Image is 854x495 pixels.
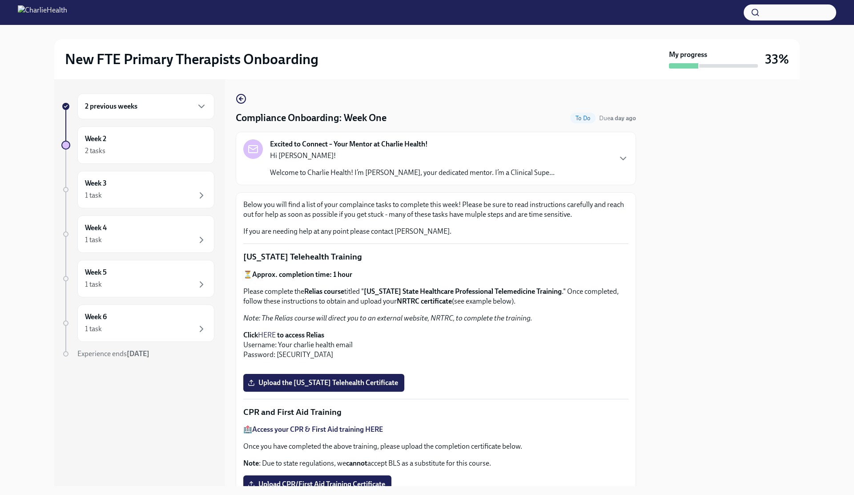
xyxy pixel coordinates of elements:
p: Welcome to Charlie Health! I’m [PERSON_NAME], your dedicated mentor. I’m a Clinical Supe... [270,168,555,178]
p: Hi [PERSON_NAME]! [270,151,555,161]
strong: Relias course [304,287,344,296]
h6: Week 4 [85,223,107,233]
h6: 2 previous weeks [85,101,137,111]
strong: Approx. completion time: 1 hour [252,270,352,279]
h6: Week 2 [85,134,106,144]
div: 1 task [85,235,102,245]
h2: New FTE Primary Therapists Onboarding [65,50,318,68]
p: Please complete the titled " ." Once completed, follow these instructions to obtain and upload yo... [243,287,628,306]
h6: Week 6 [85,312,107,322]
a: Week 22 tasks [61,126,214,164]
strong: to access Relias [277,331,324,339]
strong: [DATE] [127,349,149,358]
p: Once you have completed the above training, please upload the completion certificate below. [243,442,628,451]
a: HERE [258,331,276,339]
p: : Due to state regulations, we accept BLS as a substitute for this course. [243,458,628,468]
span: Due [599,114,636,122]
strong: NRTRC certificate [397,297,452,305]
div: 1 task [85,280,102,289]
h6: Week 5 [85,268,107,277]
strong: Excited to Connect – Your Mentor at Charlie Health! [270,139,428,149]
strong: cannot [346,459,367,467]
span: To Do [570,115,596,122]
span: October 12th, 2025 10:00 [599,114,636,122]
p: Below you will find a list of your complaince tasks to complete this week! Please be sure to read... [243,200,628,219]
div: 2 tasks [85,146,105,156]
label: Upload the [US_STATE] Telehealth Certificate [243,374,404,392]
a: Week 31 task [61,171,214,208]
span: Upload CPR/First Aid Training Certificate [250,480,385,489]
div: 1 task [85,191,102,200]
p: [US_STATE] Telehealth Training [243,251,628,263]
strong: [US_STATE] State Healthcare Professional Telemedicine Training [364,287,562,296]
strong: a day ago [610,114,636,122]
strong: Click [243,331,258,339]
div: 2 previous weeks [77,93,214,119]
p: 🏥 [243,425,628,434]
p: ⏳ [243,270,628,280]
strong: Note [243,459,259,467]
a: Week 51 task [61,260,214,297]
img: CharlieHealth [18,5,67,20]
h3: 33% [765,51,789,67]
strong: My progress [669,50,707,60]
span: Experience ends [77,349,149,358]
p: Username: Your charlie health email Password: [SECURITY_DATA] [243,330,628,360]
div: 1 task [85,324,102,334]
h6: Week 3 [85,179,107,188]
h4: Compliance Onboarding: Week One [236,111,387,125]
a: Access your CPR & First Aid training HERE [252,425,383,434]
a: Week 41 task [61,215,214,253]
a: Week 61 task [61,304,214,342]
p: CPR and First Aid Training [243,406,628,418]
label: Upload CPR/First Aid Training Certificate [243,475,391,493]
p: If you are needing help at any point please contact [PERSON_NAME]. [243,227,628,236]
span: Upload the [US_STATE] Telehealth Certificate [250,378,398,387]
em: Note: The Relias course will direct you to an external website, NRTRC, to complete the training. [243,314,532,322]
